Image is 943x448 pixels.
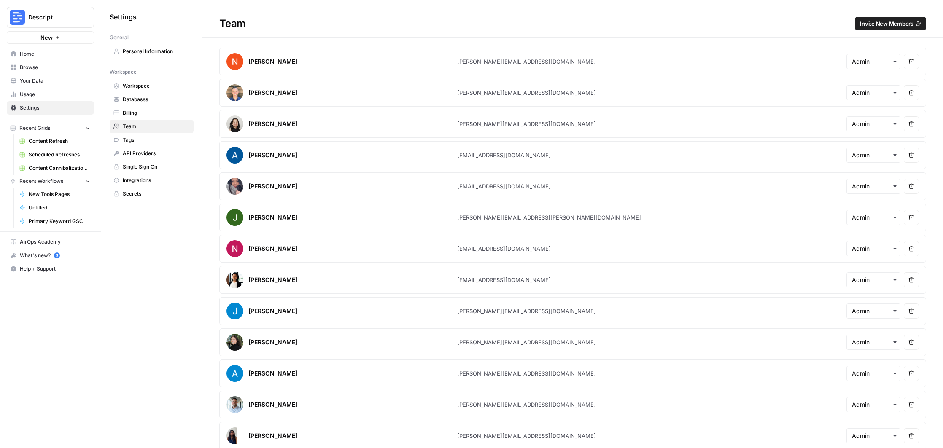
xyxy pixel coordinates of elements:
span: Content Cannibalization Checker Grid [29,164,90,172]
span: AirOps Academy [20,238,90,246]
div: [PERSON_NAME] [248,151,297,159]
button: New [7,31,94,44]
button: Recent Workflows [7,175,94,188]
div: [EMAIL_ADDRESS][DOMAIN_NAME] [457,182,551,190]
span: Secrets [123,190,190,198]
span: Databases [123,96,190,103]
a: 5 [54,252,60,258]
img: avatar [226,271,243,288]
span: New [40,33,53,42]
span: Home [20,50,90,58]
a: New Tools Pages [16,188,94,201]
input: Admin [852,307,895,315]
span: Personal Information [123,48,190,55]
div: [PERSON_NAME] [248,369,297,378]
span: Workspace [110,68,137,76]
span: Team [123,123,190,130]
a: Single Sign On [110,160,194,174]
span: Scheduled Refreshes [29,151,90,158]
span: Help + Support [20,265,90,273]
a: Integrations [110,174,194,187]
input: Admin [852,400,895,409]
a: Databases [110,93,194,106]
img: avatar [226,84,243,101]
input: Admin [852,57,895,66]
span: Usage [20,91,90,98]
span: Workspace [123,82,190,90]
div: [PERSON_NAME] [248,307,297,315]
button: Help + Support [7,262,94,276]
div: [PERSON_NAME] [248,120,297,128]
span: Primary Keyword GSC [29,217,90,225]
span: Tags [123,136,190,144]
div: [PERSON_NAME][EMAIL_ADDRESS][DOMAIN_NAME] [457,57,596,66]
img: avatar [226,427,237,444]
div: [PERSON_NAME][EMAIL_ADDRESS][PERSON_NAME][DOMAIN_NAME] [457,213,641,222]
img: avatar [226,209,243,226]
span: Recent Grids [19,124,50,132]
div: [PERSON_NAME][EMAIL_ADDRESS][DOMAIN_NAME] [457,89,596,97]
span: Browse [20,64,90,71]
span: Recent Workflows [19,177,63,185]
a: Personal Information [110,45,194,58]
input: Admin [852,432,895,440]
input: Admin [852,276,895,284]
div: Team [202,17,943,30]
button: Invite New Members [855,17,926,30]
div: [PERSON_NAME] [248,276,297,284]
img: avatar [226,53,243,70]
div: [PERSON_NAME] [248,338,297,346]
div: [PERSON_NAME] [248,182,297,190]
a: Content Refresh [16,134,94,148]
a: Team [110,120,194,133]
div: [PERSON_NAME][EMAIL_ADDRESS][DOMAIN_NAME] [457,400,596,409]
img: avatar [226,396,243,413]
span: General [110,34,129,41]
a: Tags [110,133,194,147]
a: Home [7,47,94,61]
span: API Providers [123,150,190,157]
a: AirOps Academy [7,235,94,249]
a: Secrets [110,187,194,201]
img: avatar [226,240,243,257]
a: Content Cannibalization Checker Grid [16,161,94,175]
div: [PERSON_NAME][EMAIL_ADDRESS][DOMAIN_NAME] [457,369,596,378]
div: What's new? [7,249,94,262]
a: Billing [110,106,194,120]
img: Descript Logo [10,10,25,25]
a: Your Data [7,74,94,88]
span: Your Data [20,77,90,85]
a: Scheduled Refreshes [16,148,94,161]
div: [PERSON_NAME] [248,400,297,409]
a: Settings [7,101,94,115]
span: Settings [20,104,90,112]
a: Browse [7,61,94,74]
span: Content Refresh [29,137,90,145]
div: [PERSON_NAME][EMAIL_ADDRESS][DOMAIN_NAME] [457,307,596,315]
div: [PERSON_NAME] [248,89,297,97]
a: API Providers [110,147,194,160]
button: Recent Grids [7,122,94,134]
input: Admin [852,338,895,346]
img: avatar [226,334,243,351]
div: [PERSON_NAME][EMAIL_ADDRESS][DOMAIN_NAME] [457,338,596,346]
input: Admin [852,213,895,222]
div: [EMAIL_ADDRESS][DOMAIN_NAME] [457,276,551,284]
a: Usage [7,88,94,101]
span: Untitled [29,204,90,212]
a: Primary Keyword GSC [16,215,94,228]
img: avatar [226,365,243,382]
text: 5 [56,253,58,258]
a: Untitled [16,201,94,215]
div: [EMAIL_ADDRESS][DOMAIN_NAME] [457,244,551,253]
span: Settings [110,12,137,22]
input: Admin [852,120,895,128]
span: Invite New Members [860,19,913,28]
img: avatar [226,303,243,319]
span: Integrations [123,177,190,184]
input: Admin [852,182,895,190]
img: avatar [226,147,243,164]
span: Billing [123,109,190,117]
a: Workspace [110,79,194,93]
div: [PERSON_NAME][EMAIL_ADDRESS][DOMAIN_NAME] [457,120,596,128]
